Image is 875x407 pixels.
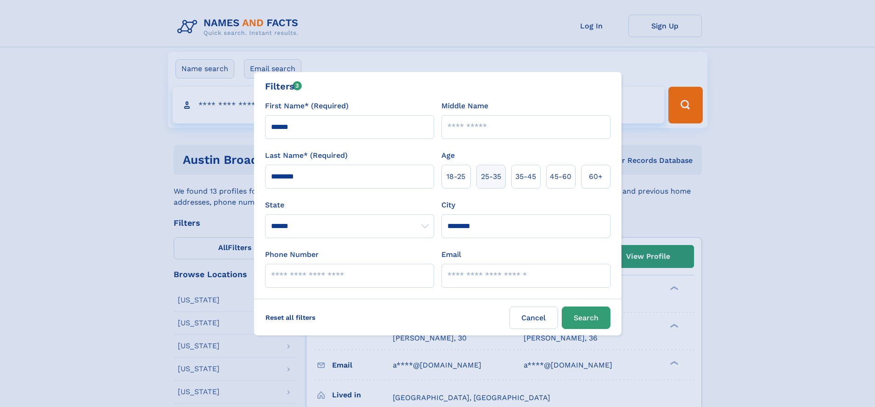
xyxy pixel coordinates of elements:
label: City [441,200,455,211]
span: 45‑60 [550,171,571,182]
label: Email [441,249,461,260]
label: First Name* (Required) [265,100,349,112]
label: Middle Name [441,100,488,112]
label: State [265,200,434,211]
div: Filters [265,79,302,93]
button: Search [562,307,610,329]
span: 18‑25 [446,171,465,182]
label: Last Name* (Required) [265,150,348,161]
span: 35‑45 [515,171,536,182]
label: Age [441,150,455,161]
label: Cancel [509,307,558,329]
label: Reset all filters [260,307,322,329]
span: 60+ [589,171,603,182]
label: Phone Number [265,249,319,260]
span: 25‑35 [481,171,501,182]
